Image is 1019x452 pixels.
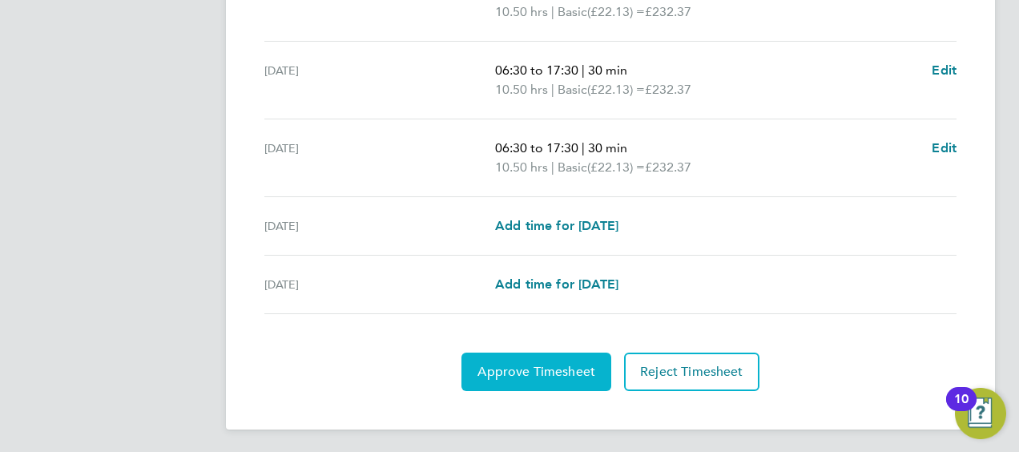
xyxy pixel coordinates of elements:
[264,139,495,177] div: [DATE]
[551,82,554,97] span: |
[582,63,585,78] span: |
[588,140,627,155] span: 30 min
[495,216,618,236] a: Add time for [DATE]
[495,4,548,19] span: 10.50 hrs
[954,399,969,420] div: 10
[588,63,627,78] span: 30 min
[587,82,645,97] span: (£22.13) =
[582,140,585,155] span: |
[495,159,548,175] span: 10.50 hrs
[495,63,578,78] span: 06:30 to 17:30
[264,61,495,99] div: [DATE]
[932,140,957,155] span: Edit
[645,82,691,97] span: £232.37
[477,364,595,380] span: Approve Timesheet
[495,276,618,292] span: Add time for [DATE]
[624,353,759,391] button: Reject Timesheet
[461,353,611,391] button: Approve Timesheet
[587,159,645,175] span: (£22.13) =
[264,275,495,294] div: [DATE]
[495,275,618,294] a: Add time for [DATE]
[645,4,691,19] span: £232.37
[551,159,554,175] span: |
[645,159,691,175] span: £232.37
[558,80,587,99] span: Basic
[587,4,645,19] span: (£22.13) =
[932,63,957,78] span: Edit
[932,61,957,80] a: Edit
[495,218,618,233] span: Add time for [DATE]
[551,4,554,19] span: |
[495,82,548,97] span: 10.50 hrs
[264,216,495,236] div: [DATE]
[558,2,587,22] span: Basic
[955,388,1006,439] button: Open Resource Center, 10 new notifications
[640,364,743,380] span: Reject Timesheet
[558,158,587,177] span: Basic
[932,139,957,158] a: Edit
[495,140,578,155] span: 06:30 to 17:30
